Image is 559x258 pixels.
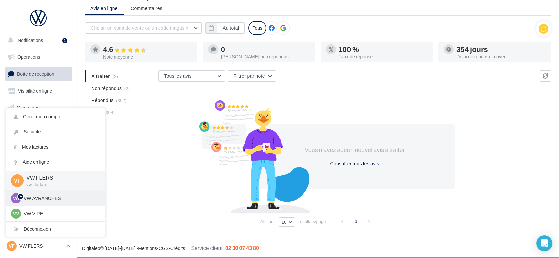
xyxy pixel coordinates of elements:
[248,21,266,35] div: Tous
[13,210,19,217] span: VV
[351,216,361,227] span: 1
[91,97,114,104] span: Répondus
[18,88,52,94] span: Visibilité en ligne
[131,5,162,12] span: Commentaires
[9,243,15,249] span: VF
[24,195,97,202] p: VW AVRANCHES
[205,22,245,34] button: Au total
[4,150,73,164] a: Calendrier
[327,160,382,168] button: Consulter tous les avis
[339,54,428,59] div: Taux de réponse
[4,50,73,64] a: Opérations
[6,155,105,170] a: Aide en ligne
[17,71,54,77] span: Boîte de réception
[6,222,105,237] div: Déconnexion
[4,117,73,131] a: Contacts
[18,37,43,43] span: Notifications
[536,235,552,251] div: Open Intercom Messenger
[282,219,287,225] span: 10
[26,182,95,188] p: vw-fle-lan
[299,218,326,225] span: résultats/page
[170,245,185,251] a: Crédits
[19,243,64,249] p: VW FLERS
[228,70,276,82] button: Filtrer par note
[225,245,259,251] span: 02 30 07 43 80
[104,110,115,115] span: (304)
[6,124,105,139] a: Sécurité
[191,245,223,251] span: Service client
[279,217,295,227] button: 10
[4,167,73,186] a: PLV et print personnalisable
[85,22,202,34] button: Choisir un point de vente ou un code magasin
[4,189,73,209] a: Campagnes DataOnDemand
[158,70,225,82] button: Tous les avis
[221,46,310,53] div: 0
[103,46,192,53] div: 4.6
[14,177,21,185] span: VF
[456,54,546,59] div: Délai de réponse moyen
[260,218,275,225] span: Afficher
[6,140,105,155] a: Mes factures
[91,25,188,31] span: Choisir un point de vente ou un code magasin
[339,46,428,53] div: 100 %
[164,73,192,79] span: Tous les avis
[138,245,157,251] a: Mentions
[159,245,169,251] a: CGS
[4,101,73,115] a: Campagnes
[91,85,122,92] span: Non répondus
[103,55,192,59] div: Note moyenne
[217,22,245,34] button: Au total
[13,195,19,202] span: VA
[24,210,97,217] p: VW VIRE
[4,33,70,47] button: Notifications 1
[26,174,95,182] p: VW FLERS
[82,245,259,251] span: © [DATE]-[DATE] - - -
[6,109,105,124] a: Gérer mon compte
[456,46,546,53] div: 354 jours
[4,134,73,148] a: Médiathèque
[297,146,412,154] div: Vous n'avez aucun nouvel avis à traiter
[116,98,127,103] span: (302)
[17,104,42,110] span: Campagnes
[124,86,130,91] span: (2)
[82,245,100,251] a: Digitaleo
[4,84,73,98] a: Visibilité en ligne
[4,67,73,81] a: Boîte de réception
[17,54,40,60] span: Opérations
[62,38,67,43] div: 1
[221,54,310,59] div: [PERSON_NAME] non répondus
[5,240,72,252] a: VF VW FLERS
